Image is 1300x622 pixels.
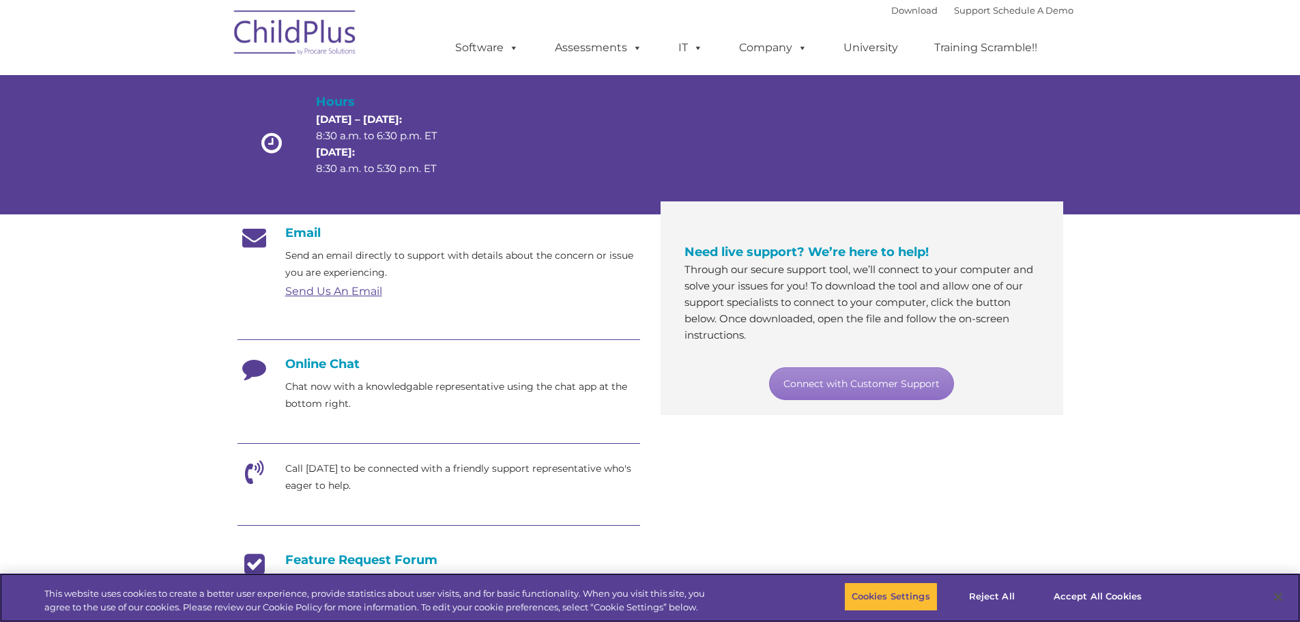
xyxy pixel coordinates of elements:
p: Through our secure support tool, we’ll connect to your computer and solve your issues for you! To... [684,261,1039,343]
strong: [DATE] – [DATE]: [316,113,402,126]
p: Chat now with a knowledgable representative using the chat app at the bottom right. [285,378,640,412]
a: Assessments [541,34,656,61]
p: Call [DATE] to be connected with a friendly support representative who's eager to help. [285,460,640,494]
p: 8:30 a.m. to 6:30 p.m. ET 8:30 a.m. to 5:30 p.m. ET [316,111,461,177]
h4: Online Chat [237,356,640,371]
span: Need live support? We’re here to help! [684,244,929,259]
button: Close [1263,582,1293,612]
a: Training Scramble!! [921,34,1051,61]
h4: Email [237,225,640,240]
h4: Hours [316,92,461,111]
a: Schedule A Demo [993,5,1073,16]
p: Send an email directly to support with details about the concern or issue you are experiencing. [285,247,640,281]
a: University [830,34,912,61]
a: Support [954,5,990,16]
button: Reject All [949,582,1035,611]
img: ChildPlus by Procare Solutions [227,1,364,69]
a: IT [665,34,717,61]
button: Cookies Settings [844,582,938,611]
a: Send Us An Email [285,285,382,298]
button: Accept All Cookies [1046,582,1149,611]
h4: Feature Request Forum [237,552,640,567]
strong: [DATE]: [316,145,355,158]
a: Download [891,5,938,16]
a: Software [442,34,532,61]
a: Company [725,34,821,61]
a: Connect with Customer Support [769,367,954,400]
font: | [891,5,1073,16]
div: This website uses cookies to create a better user experience, provide statistics about user visit... [44,587,715,614]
